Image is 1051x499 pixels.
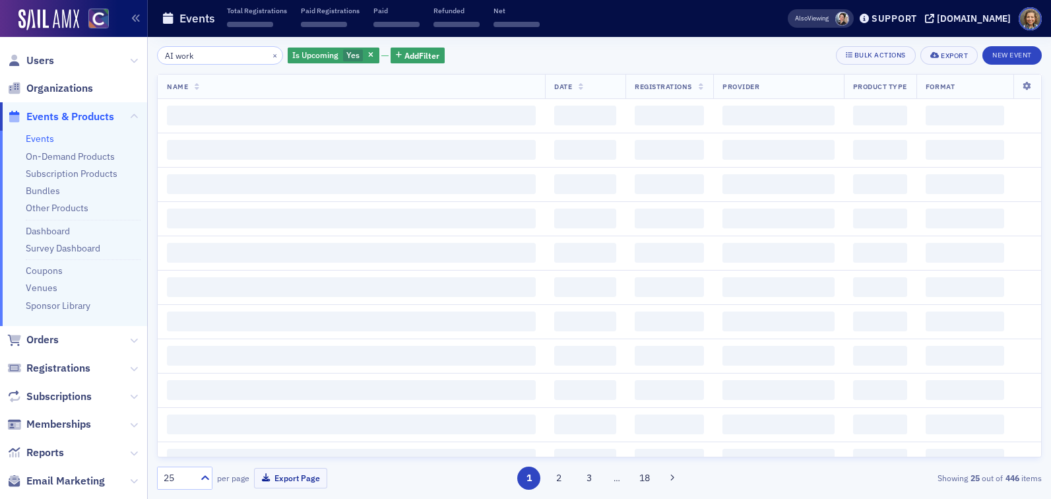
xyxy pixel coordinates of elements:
[554,346,616,366] span: ‌
[433,6,480,15] p: Refunded
[722,209,834,228] span: ‌
[26,474,105,488] span: Email Marketing
[494,22,540,27] span: ‌
[548,467,571,490] button: 2
[554,277,616,297] span: ‌
[756,472,1042,484] div: Showing out of items
[554,140,616,160] span: ‌
[853,380,907,400] span: ‌
[926,82,955,91] span: Format
[26,185,60,197] a: Bundles
[301,22,347,27] span: ‌
[346,50,360,60] span: Yes
[167,380,536,400] span: ‌
[722,449,834,469] span: ‌
[968,472,982,484] strong: 25
[722,415,834,434] span: ‌
[926,380,1004,400] span: ‌
[164,471,193,485] div: 25
[926,140,1004,160] span: ‌
[26,133,54,145] a: Events
[635,449,704,469] span: ‌
[722,106,834,125] span: ‌
[292,50,338,60] span: Is Upcoming
[7,446,64,460] a: Reports
[554,380,616,400] span: ‌
[635,209,704,228] span: ‌
[853,346,907,366] span: ‌
[26,361,90,376] span: Registrations
[517,467,540,490] button: 1
[26,333,59,347] span: Orders
[167,312,536,331] span: ‌
[926,449,1004,469] span: ‌
[7,417,91,432] a: Memberships
[26,446,64,460] span: Reports
[835,12,849,26] span: Pamela Galey-Coleman
[853,209,907,228] span: ‌
[635,106,704,125] span: ‌
[853,415,907,434] span: ‌
[554,82,572,91] span: Date
[836,46,916,65] button: Bulk Actions
[167,346,536,366] span: ‌
[722,277,834,297] span: ‌
[7,53,54,68] a: Users
[635,277,704,297] span: ‌
[926,415,1004,434] span: ‌
[920,46,978,65] button: Export
[1019,7,1042,30] span: Profile
[26,417,91,432] span: Memberships
[554,415,616,434] span: ‌
[926,174,1004,194] span: ‌
[373,22,420,27] span: ‌
[853,106,907,125] span: ‌
[926,209,1004,228] span: ‌
[925,14,1015,23] button: [DOMAIN_NAME]
[635,140,704,160] span: ‌
[373,6,420,15] p: Paid
[288,48,379,64] div: Yes
[554,449,616,469] span: ‌
[227,22,273,27] span: ‌
[167,243,536,263] span: ‌
[1003,472,1021,484] strong: 446
[926,243,1004,263] span: ‌
[167,415,536,434] span: ‌
[926,312,1004,331] span: ‌
[853,82,907,91] span: Product Type
[391,48,445,64] button: AddFilter
[635,312,704,331] span: ‌
[722,140,834,160] span: ‌
[853,140,907,160] span: ‌
[7,361,90,376] a: Registrations
[7,81,93,96] a: Organizations
[26,53,54,68] span: Users
[722,346,834,366] span: ‌
[926,346,1004,366] span: ‌
[26,265,63,277] a: Coupons
[179,11,215,26] h1: Events
[7,333,59,347] a: Orders
[853,277,907,297] span: ‌
[982,48,1042,60] a: New Event
[26,225,70,237] a: Dashboard
[795,14,808,22] div: Also
[167,174,536,194] span: ‌
[167,140,536,160] span: ‌
[433,22,480,27] span: ‌
[26,242,100,254] a: Survey Dashboard
[26,389,92,404] span: Subscriptions
[577,467,600,490] button: 3
[26,81,93,96] span: Organizations
[937,13,1011,24] div: [DOMAIN_NAME]
[301,6,360,15] p: Paid Registrations
[269,49,281,61] button: ×
[167,106,536,125] span: ‌
[635,174,704,194] span: ‌
[554,174,616,194] span: ‌
[853,449,907,469] span: ‌
[404,50,439,61] span: Add Filter
[853,174,907,194] span: ‌
[554,209,616,228] span: ‌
